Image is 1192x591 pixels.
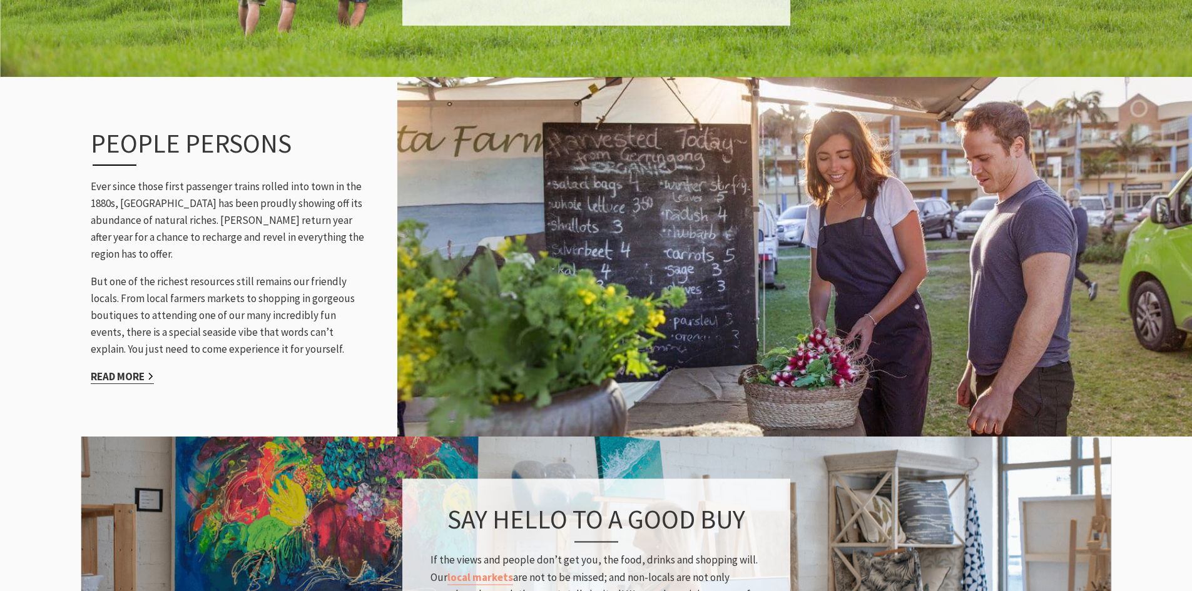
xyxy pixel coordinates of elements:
[397,75,1192,438] img: Farmers Market
[430,504,762,543] h3: Say hello to a good buy
[91,370,154,384] a: Read More
[447,570,513,585] a: local markets
[91,273,366,358] p: But one of the richest resources still remains our friendly locals. From local farmers markets to...
[91,178,366,263] p: Ever since those first passenger trains rolled into town in the 1880s, [GEOGRAPHIC_DATA] has been...
[91,128,339,165] h3: People persons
